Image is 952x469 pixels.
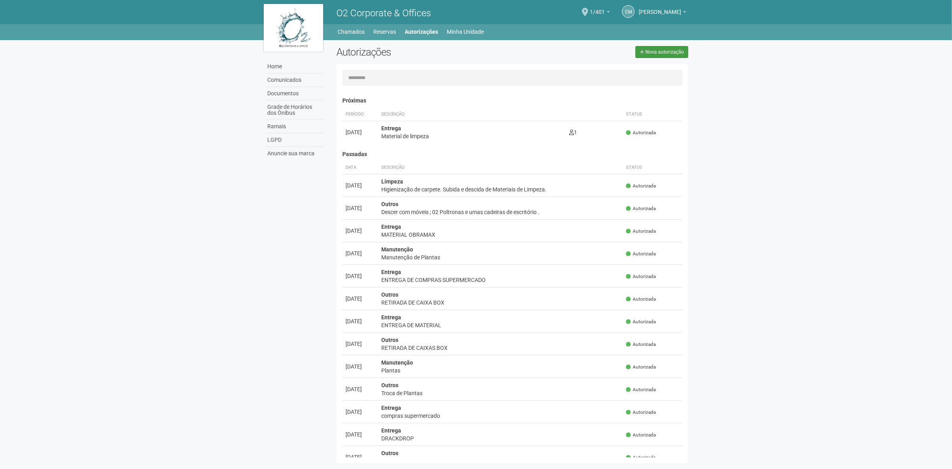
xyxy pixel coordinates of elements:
span: Autorizada [626,129,656,136]
span: 1/401 [590,1,605,15]
div: ENTREGA DE MATERIAL [381,321,620,329]
strong: Entrega [381,427,401,434]
span: Autorizada [626,432,656,438]
span: Autorizada [626,341,656,348]
th: Status [623,161,682,174]
div: RETIRADA DE CAIXA BOX [381,299,620,307]
div: [DATE] [346,249,375,257]
strong: Entrega [381,269,401,275]
div: [DATE] [346,340,375,348]
a: Autorizações [405,26,438,37]
div: Troca de Plantas [381,389,620,397]
strong: Limpeza [381,178,403,185]
strong: Outros [381,382,398,388]
span: Autorizada [626,273,656,280]
div: Retirada de caixa box [381,457,620,465]
span: Autorizada [626,205,656,212]
div: [DATE] [346,295,375,303]
th: Descrição [378,161,623,174]
th: Período [342,108,378,121]
div: [DATE] [346,430,375,438]
div: [DATE] [346,408,375,416]
strong: Entrega [381,314,401,320]
h2: Autorizações [336,46,506,58]
strong: Manutenção [381,246,413,253]
span: Autorizada [626,318,656,325]
div: Manutenção de Plantas [381,253,620,261]
div: DRACKDROP [381,434,620,442]
a: Home [266,60,324,73]
th: Data [342,161,378,174]
div: Descer com móveis ; 02 Poltronas e umas cadeiras de escritório . [381,208,620,216]
span: O2 Corporate & Offices [336,8,431,19]
a: Comunicados [266,73,324,87]
div: [DATE] [346,204,375,212]
span: Autorizada [626,364,656,371]
strong: Outros [381,450,398,456]
span: 1 [570,129,577,135]
img: logo.jpg [264,4,323,52]
h4: Próximas [342,98,683,104]
span: Autorizada [626,183,656,189]
span: Autorizada [626,296,656,303]
a: 1/401 [590,10,610,16]
a: Anuncie sua marca [266,147,324,160]
a: Documentos [266,87,324,100]
div: Material de limpeza [381,132,563,140]
a: Ramais [266,120,324,133]
div: [DATE] [346,385,375,393]
strong: Entrega [381,224,401,230]
span: Autorizada [626,251,656,257]
h4: Passadas [342,151,683,157]
span: Autorizada [626,454,656,461]
div: [DATE] [346,453,375,461]
span: Nova autorização [645,49,684,55]
div: [DATE] [346,363,375,371]
strong: Manutenção [381,359,413,366]
div: Higienização de carpete. Subida e descida de Materiais de Limpeza. [381,185,620,193]
a: Chamados [338,26,365,37]
strong: Entrega [381,125,401,131]
strong: Outros [381,201,398,207]
div: [DATE] [346,128,375,136]
strong: Outros [381,291,398,298]
div: [DATE] [346,181,375,189]
th: Status [623,108,682,121]
a: Nova autorização [635,46,688,58]
a: Minha Unidade [447,26,484,37]
a: LGPD [266,133,324,147]
div: MATERIAL OBRAMAX [381,231,620,239]
a: Reservas [374,26,396,37]
div: [DATE] [346,227,375,235]
div: ENTREGA DE COMPRAS SUPERMERCADO [381,276,620,284]
a: EM [622,5,635,18]
span: Eloisa Mazoni Guntzel [639,1,681,15]
a: Grade de Horários dos Ônibus [266,100,324,120]
div: [DATE] [346,272,375,280]
strong: Entrega [381,405,401,411]
div: Plantas [381,367,620,374]
th: Descrição [378,108,566,121]
div: RETIRADA DE CAIXAS BOX [381,344,620,352]
div: compras supermercado [381,412,620,420]
a: [PERSON_NAME] [639,10,686,16]
span: Autorizada [626,386,656,393]
strong: Outros [381,337,398,343]
span: Autorizada [626,409,656,416]
div: [DATE] [346,317,375,325]
span: Autorizada [626,228,656,235]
